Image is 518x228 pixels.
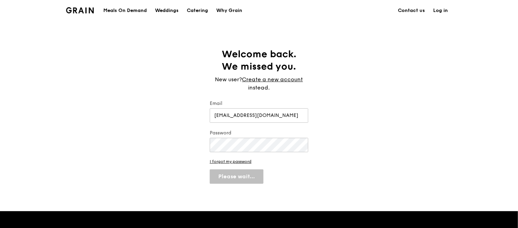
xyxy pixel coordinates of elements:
[103,0,147,21] div: Meals On Demand
[210,169,263,184] button: Please wait...
[242,75,303,84] a: Create a new account
[66,7,94,13] img: Grain
[151,0,183,21] a: Weddings
[248,84,270,91] span: instead.
[187,0,208,21] div: Catering
[210,130,308,136] label: Password
[394,0,429,21] a: Contact us
[210,100,308,107] label: Email
[155,0,179,21] div: Weddings
[215,76,242,83] span: New user?
[212,0,246,21] a: Why Grain
[216,0,242,21] div: Why Grain
[183,0,212,21] a: Catering
[210,159,308,164] a: I forgot my password
[210,48,308,73] h1: Welcome back. We missed you.
[429,0,452,21] a: Log in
